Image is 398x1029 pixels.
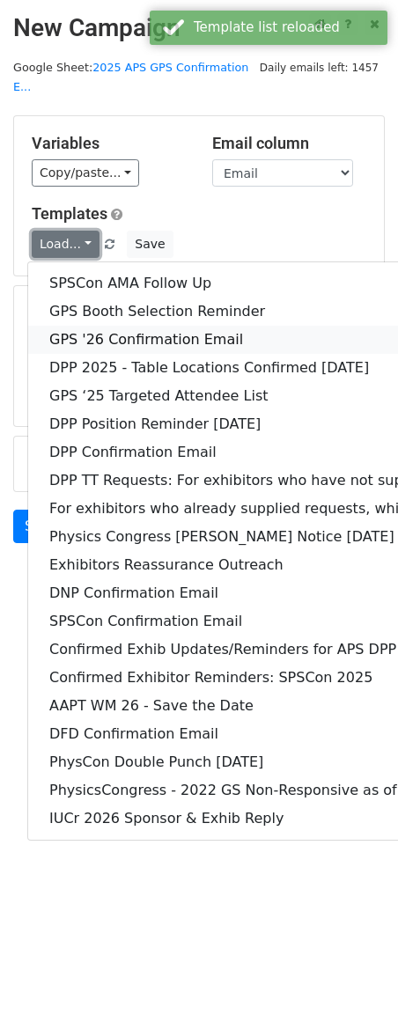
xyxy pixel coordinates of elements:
[32,231,99,258] a: Load...
[32,159,139,187] a: Copy/paste...
[13,510,71,543] a: Send
[13,13,385,43] h2: New Campaign
[254,58,385,77] span: Daily emails left: 1457
[194,18,380,38] div: Template list reloaded
[13,61,248,94] small: Google Sheet:
[13,61,248,94] a: 2025 APS GPS Confirmation E...
[254,61,385,74] a: Daily emails left: 1457
[212,134,366,153] h5: Email column
[32,134,186,153] h5: Variables
[310,944,398,1029] iframe: Chat Widget
[127,231,173,258] button: Save
[32,204,107,223] a: Templates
